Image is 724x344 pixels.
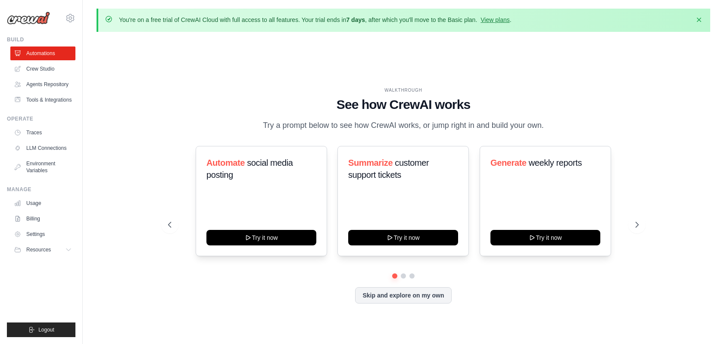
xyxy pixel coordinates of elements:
[7,322,75,337] button: Logout
[481,16,509,23] a: View plans
[168,97,638,112] h1: See how CrewAI works
[259,119,548,132] p: Try a prompt below to see how CrewAI works, or jump right in and build your own.
[119,15,512,24] p: You're on a free trial of CrewAI Cloud with full access to all features. Your trial ends in , aft...
[7,186,75,193] div: Manage
[7,12,50,25] img: Logo
[38,326,54,333] span: Logout
[355,287,451,304] button: Skip and explore on my own
[10,227,75,241] a: Settings
[10,62,75,76] a: Crew Studio
[10,157,75,177] a: Environment Variables
[10,243,75,257] button: Resources
[7,36,75,43] div: Build
[206,230,316,245] button: Try it now
[168,87,638,93] div: WALKTHROUGH
[10,93,75,107] a: Tools & Integrations
[10,126,75,139] a: Traces
[346,16,365,23] strong: 7 days
[348,230,458,245] button: Try it now
[10,77,75,91] a: Agents Repository
[490,230,600,245] button: Try it now
[528,158,581,167] span: weekly reports
[490,158,527,167] span: Generate
[206,158,245,167] span: Automate
[348,158,393,167] span: Summarize
[26,246,51,253] span: Resources
[10,141,75,155] a: LLM Connections
[10,46,75,60] a: Automations
[206,158,293,180] span: social media posting
[348,158,429,180] span: customer support tickets
[10,196,75,210] a: Usage
[10,212,75,226] a: Billing
[7,115,75,122] div: Operate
